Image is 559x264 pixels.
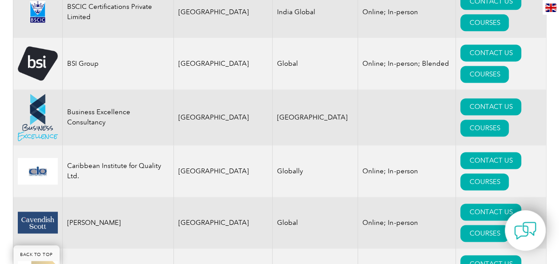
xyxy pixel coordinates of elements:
img: contact-chat.png [514,220,536,242]
img: 58800226-346f-eb11-a812-00224815377e-logo.png [18,212,58,233]
td: Global [273,38,358,89]
a: COURSES [460,14,509,31]
td: BSI Group [62,38,173,89]
a: CONTACT US [460,152,521,169]
td: Globally [273,145,358,197]
td: [PERSON_NAME] [62,197,173,248]
td: Global [273,197,358,248]
img: d6ccebca-6c76-ed11-81ab-0022481565fd-logo.jpg [18,158,58,184]
td: Business Excellence Consultancy [62,89,173,145]
a: CONTACT US [460,44,521,61]
a: CONTACT US [460,98,521,115]
a: COURSES [460,225,509,242]
img: 5f72c78c-dabc-ea11-a814-000d3a79823d-logo.png [18,46,58,80]
a: COURSES [460,120,509,136]
td: [GEOGRAPHIC_DATA] [173,197,273,248]
td: Online; In-person [358,197,456,248]
a: CONTACT US [460,204,521,220]
td: Caribbean Institute for Quality Ltd. [62,145,173,197]
td: Online; In-person; Blended [358,38,456,89]
td: [GEOGRAPHIC_DATA] [273,89,358,145]
td: [GEOGRAPHIC_DATA] [173,38,273,89]
img: 48df379e-2966-eb11-a812-00224814860b-logo.png [18,94,58,141]
img: d624547b-a6e0-e911-a812-000d3a795b83-logo.png [18,1,58,23]
td: [GEOGRAPHIC_DATA] [173,145,273,197]
a: BACK TO TOP [13,245,60,264]
td: [GEOGRAPHIC_DATA] [173,89,273,145]
td: Online; In-person [358,145,456,197]
a: COURSES [460,66,509,83]
a: COURSES [460,173,509,190]
img: en [545,4,556,12]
